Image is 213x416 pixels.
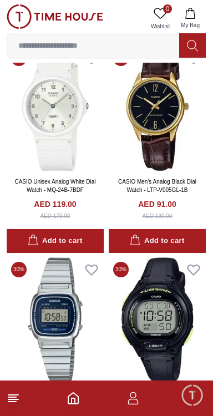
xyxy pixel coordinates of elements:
[7,46,104,171] img: CASIO Unisex Analog White Dial Watch - MQ-24B-7BDF
[180,383,205,408] div: Chat Widget
[146,22,174,31] span: Wishlist
[49,314,182,329] span: Chat with us now
[40,212,70,220] div: AED 170.00
[133,402,184,410] span: Conversation
[11,262,202,286] div: Find your dream watch—experts ready to assist!
[7,4,103,29] img: ...
[14,179,95,193] a: CASIO Unisex Analog White Dial Watch - MQ-24B-7BDF
[180,11,202,33] em: Minimize
[174,4,206,33] button: My Bag
[11,262,27,277] span: 30 %
[109,257,206,382] img: CASIO Men's Digital Grey Dial Watch - LW-203-1B
[130,235,184,247] div: Add to cart
[113,262,129,277] span: 30 %
[12,12,34,34] img: Company logo
[143,212,173,220] div: AED 130.00
[109,46,206,171] img: CASIO Men's Analog Black Dial Watch - LTP-V005GL-1B
[7,229,104,253] button: Add to cart
[118,179,196,193] a: CASIO Men's Analog Black Dial Watch - LTP-V005GL-1B
[1,377,103,414] div: Home
[163,4,172,13] span: 0
[105,377,212,414] div: Conversation
[176,21,204,29] span: My Bag
[34,199,76,210] h4: AED 119.00
[28,235,82,247] div: Add to cart
[11,300,202,344] div: Chat with us now
[138,199,176,210] h4: AED 91.00
[109,229,206,253] button: Add to cart
[146,4,174,33] a: 0Wishlist
[67,392,80,405] a: Home
[7,257,104,382] img: CASIO Women's Digital Blue Dial Watch - LA-670WA-2D
[40,402,63,410] span: Home
[11,215,202,257] div: Timehousecompany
